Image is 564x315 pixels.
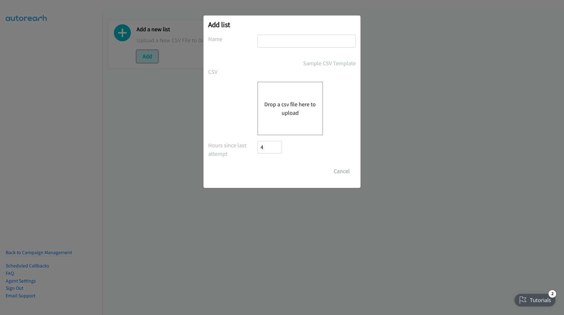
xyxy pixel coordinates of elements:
[208,67,257,76] label: CSV
[208,20,356,29] h2: Add list
[208,141,257,158] label: Hours since last attempt
[208,35,257,43] label: Name
[264,100,316,117] button: Drop a csv file here to upload
[511,288,559,310] iframe: Checklist
[303,59,356,67] a: Sample CSV Template
[328,165,356,178] button: Cancel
